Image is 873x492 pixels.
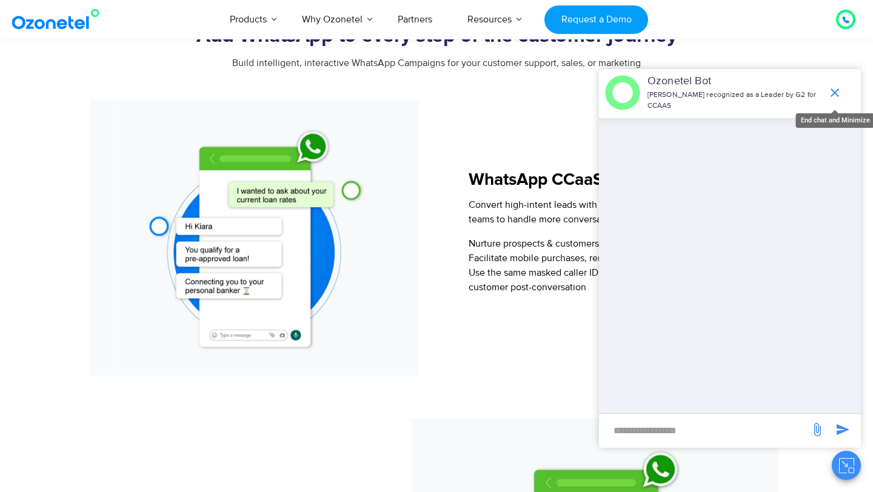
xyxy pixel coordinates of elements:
[831,417,855,442] span: send message
[469,267,793,293] span: Use the same masked caller ID to send a payment link or brochure directly to customer post-conver...
[805,417,829,442] span: send message
[469,252,735,264] span: Facilitate mobile purchases, renewals, & reorders on WhatsApp
[605,75,640,110] img: header
[469,238,711,250] span: Nurture prospects & customers with rich-media messages
[605,420,804,442] div: new-msg-input
[232,57,641,69] span: Build intelligent, interactive WhatsApp Campaigns for your customer support, sales, or marketing
[647,90,821,111] p: [PERSON_NAME] recognized as a Leader by G2 for CCAAS
[469,171,814,188] h5: WhatsApp CCaaS Platform for sales
[647,73,821,90] p: Ozonetel Bot
[469,199,803,225] span: Convert high-intent leads with conversational selling. Make it efficient for sales teams to handl...
[832,451,861,480] button: Close chat
[823,81,847,105] span: end chat or minimize
[544,5,648,34] a: Request a Demo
